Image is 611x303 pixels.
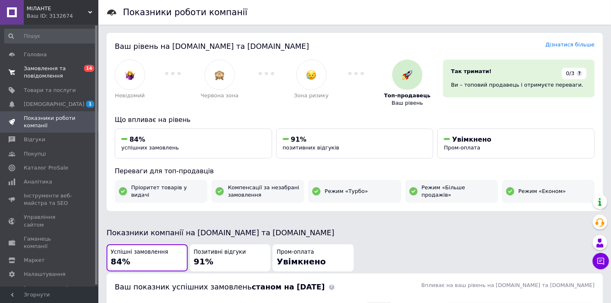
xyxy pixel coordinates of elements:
[24,87,76,94] span: Товари та послуги
[200,92,238,99] span: Червона зона
[115,42,309,50] span: Ваш рівень на [DOMAIN_NAME] та [DOMAIN_NAME]
[86,101,94,108] span: 1
[27,12,98,20] div: Ваш ID: 3132674
[24,51,47,58] span: Головна
[131,184,203,199] span: Пріоритет товарів у видачі
[452,135,491,143] span: Увімкнено
[4,29,97,44] input: Пошук
[276,129,434,158] button: 91%позитивних відгуків
[24,150,46,158] span: Покупці
[24,115,76,129] span: Показники роботи компанії
[129,135,145,143] span: 84%
[444,145,480,151] span: Пром-оплата
[518,188,566,195] span: Режим «Економ»
[24,101,84,108] span: [DEMOGRAPHIC_DATA]
[325,188,368,195] span: Режим «Турбо»
[451,68,492,74] span: Так тримати!
[24,213,76,228] span: Управління сайтом
[24,65,76,80] span: Замовлення та повідомлення
[121,145,179,151] span: успішних замовлень
[24,164,68,172] span: Каталог ProSale
[84,65,94,72] span: 14
[111,257,130,266] span: 84%
[283,145,339,151] span: позитивних відгуків
[402,70,412,80] img: :rocket:
[125,70,135,80] img: :woman-shrugging:
[115,116,191,124] span: Що впливає на рівень
[107,244,188,272] button: Успішні замовлення84%
[291,135,307,143] span: 91%
[577,71,582,76] span: ?
[115,92,145,99] span: Невідомий
[214,70,225,80] img: :see_no_evil:
[422,184,494,199] span: Режим «Більше продажів»
[277,248,314,256] span: Пром-оплата
[24,192,76,207] span: Інструменти веб-майстра та SEO
[24,178,52,186] span: Аналітика
[123,7,248,17] h1: Показники роботи компанії
[437,129,595,158] button: УвімкненоПром-оплата
[451,81,586,89] div: Ви – топовий продавець і отримуєте переваги.
[190,244,271,272] button: Позитивні відгуки91%
[421,282,595,288] span: Впливає на ваш рівень на [DOMAIN_NAME] та [DOMAIN_NAME]
[24,257,45,264] span: Маркет
[545,41,595,48] a: Дізнатися більше
[24,235,76,250] span: Гаманець компанії
[562,68,586,79] div: 0/3
[194,248,246,256] span: Позитивні відгуки
[252,282,325,291] b: станом на [DATE]
[392,99,423,107] span: Ваш рівень
[24,271,66,278] span: Налаштування
[107,228,334,237] span: Показники компанії на [DOMAIN_NAME] та [DOMAIN_NAME]
[306,70,316,80] img: :disappointed_relieved:
[115,282,325,291] span: Ваш показник успішних замовлень
[384,92,431,99] span: Топ-продавець
[111,248,168,256] span: Успішні замовлення
[194,257,214,266] span: 91%
[115,129,272,158] button: 84%успішних замовлень
[294,92,329,99] span: Зона ризику
[273,244,354,272] button: Пром-оплатаУвімкнено
[115,167,214,175] span: Переваги для топ-продавців
[277,257,326,266] span: Увімкнено
[593,253,609,269] button: Чат з покупцем
[24,136,45,143] span: Відгуки
[27,5,88,12] span: МІЛАНТЕ
[228,184,300,199] span: Компенсації за незабрані замовлення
